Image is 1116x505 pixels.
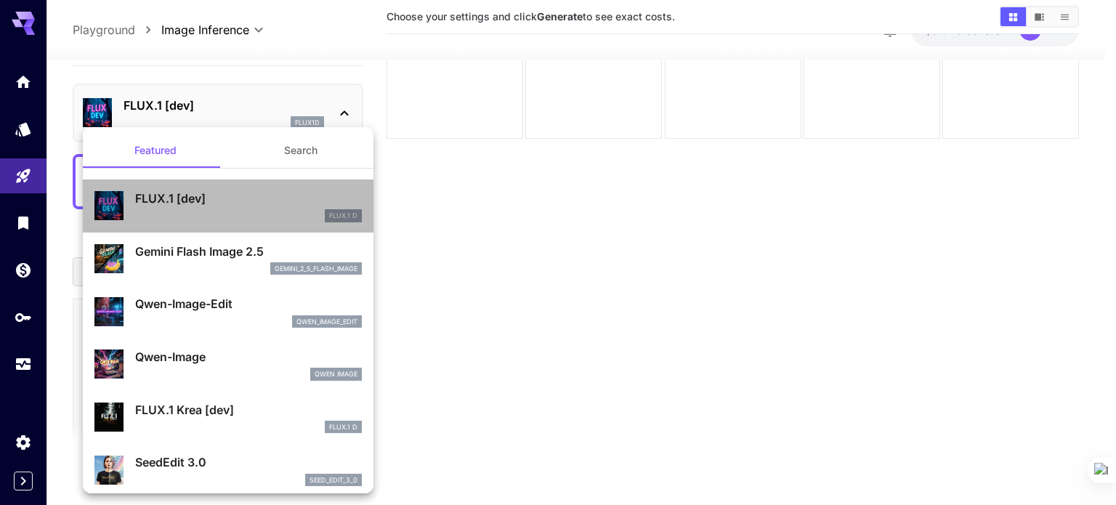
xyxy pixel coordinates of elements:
p: seed_edit_3_0 [310,475,357,485]
p: Gemini Flash Image 2.5 [135,243,362,260]
p: Qwen-Image-Edit [135,295,362,312]
p: qwen_image_edit [296,317,357,327]
div: Gemini Flash Image 2.5gemini_2_5_flash_image [94,237,362,281]
p: FLUX.1 D [329,422,357,432]
p: SeedEdit 3.0 [135,453,362,471]
div: Qwen-ImageQwen Image [94,342,362,387]
p: FLUX.1 [dev] [135,190,362,207]
div: FLUX.1 [dev]FLUX.1 D [94,184,362,228]
button: Search [228,133,373,168]
button: Featured [83,133,228,168]
div: FLUX.1 Krea [dev]FLUX.1 D [94,395,362,440]
div: Qwen-Image-Editqwen_image_edit [94,289,362,334]
div: SeedEdit 3.0seed_edit_3_0 [94,448,362,492]
p: FLUX.1 Krea [dev] [135,401,362,419]
p: Qwen-Image [135,348,362,365]
p: Qwen Image [315,369,357,379]
p: FLUX.1 D [329,211,357,221]
p: gemini_2_5_flash_image [275,264,357,274]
